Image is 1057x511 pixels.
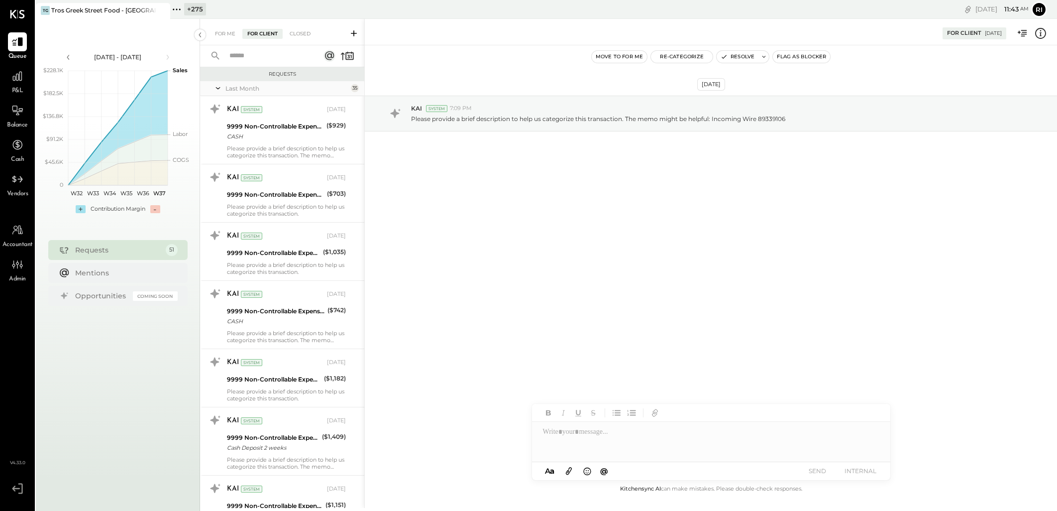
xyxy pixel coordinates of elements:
[975,4,1029,14] div: [DATE]
[7,121,28,130] span: Balance
[411,104,422,113] span: KAI
[173,130,188,137] text: Labor
[947,29,981,37] div: For Client
[2,241,33,250] span: Accountant
[173,156,189,163] text: COGS
[411,115,785,123] p: Please provide a brief description to help us categorize this transaction. The memo might be help...
[184,3,206,15] div: + 275
[651,51,713,63] button: Re-Categorize
[91,205,145,213] div: Contribution Margin
[610,406,623,419] button: Unordered List
[426,105,447,112] div: System
[0,32,34,61] a: Queue
[241,106,262,113] div: System
[241,359,262,366] div: System
[241,291,262,298] div: System
[227,443,319,453] div: Cash Deposit 2 weeks
[43,113,63,120] text: $136.8K
[327,485,346,493] div: [DATE]
[648,406,661,419] button: Add URL
[798,464,838,478] button: SEND
[697,78,725,91] div: [DATE]
[227,203,346,217] div: Please provide a brief description to help us categorize this transaction.
[0,135,34,164] a: Cash
[327,106,346,114] div: [DATE]
[41,6,50,15] div: TG
[241,486,262,493] div: System
[43,90,63,97] text: $182.5K
[963,4,973,14] div: copy link
[205,71,359,78] div: Requests
[542,466,558,477] button: Aa
[225,84,348,93] div: Last Month
[227,484,239,494] div: KAI
[51,6,155,14] div: Tros Greek Street Food - [GEOGRAPHIC_DATA]
[210,29,240,39] div: For Me
[227,145,346,159] div: Please provide a brief description to help us categorize this transaction. The memo might be help...
[557,406,570,419] button: Italic
[327,189,346,199] div: ($703)
[12,87,23,96] span: P&L
[227,316,324,326] div: CASH
[242,29,283,39] div: For Client
[76,205,86,213] div: +
[227,173,239,183] div: KAI
[227,105,239,115] div: KAI
[327,232,346,240] div: [DATE]
[227,231,239,241] div: KAI
[103,190,116,197] text: W34
[542,406,555,419] button: Bold
[227,248,320,258] div: 9999 Non-Controllable Expenses:Other Income and Expenses:To Be Classified P&L
[227,388,346,402] div: Please provide a brief description to help us categorize this transaction.
[227,358,239,368] div: KAI
[133,291,178,301] div: Coming Soon
[841,464,880,478] button: INTERNAL
[8,52,27,61] span: Queue
[227,416,239,426] div: KAI
[227,289,239,299] div: KAI
[985,30,1002,37] div: [DATE]
[0,255,34,284] a: Admin
[227,375,321,384] div: 9999 Non-Controllable Expenses:Other Income and Expenses:To Be Classified P&L
[11,155,24,164] span: Cash
[1031,1,1047,17] button: Ri
[227,501,322,511] div: 9999 Non-Controllable Expenses:Other Income and Expenses:To Be Classified P&L
[227,122,323,131] div: 9999 Non-Controllable Expenses:Other Income and Expenses:To Be Classified P&L
[323,247,346,257] div: ($1,035)
[120,190,132,197] text: W35
[46,135,63,142] text: $91.2K
[327,359,346,367] div: [DATE]
[600,466,608,476] span: @
[450,105,472,113] span: 7:09 PM
[0,170,34,199] a: Vendors
[87,190,99,197] text: W33
[9,275,26,284] span: Admin
[75,245,161,255] div: Requests
[325,500,346,510] div: ($1,151)
[550,466,554,476] span: a
[76,53,160,61] div: [DATE] - [DATE]
[717,51,758,63] button: Resolve
[241,233,262,240] div: System
[45,158,63,165] text: $45.6K
[7,190,28,199] span: Vendors
[241,174,262,181] div: System
[285,29,316,39] div: Closed
[322,432,346,442] div: ($1,409)
[70,190,82,197] text: W32
[0,67,34,96] a: P&L
[75,268,173,278] div: Mentions
[75,291,128,301] div: Opportunities
[43,67,63,74] text: $228.1K
[150,205,160,213] div: -
[173,67,188,74] text: Sales
[597,465,611,477] button: @
[326,121,346,130] div: ($929)
[572,406,585,419] button: Underline
[0,221,34,250] a: Accountant
[227,433,319,443] div: 9999 Non-Controllable Expenses:Other Income and Expenses:To Be Classified P&L
[327,290,346,298] div: [DATE]
[227,131,323,141] div: CASH
[227,306,324,316] div: 9999 Non-Controllable Expenses:Other Income and Expenses:To Be Classified P&L
[227,456,346,470] div: Please provide a brief description to help us categorize this transaction. The memo might be help...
